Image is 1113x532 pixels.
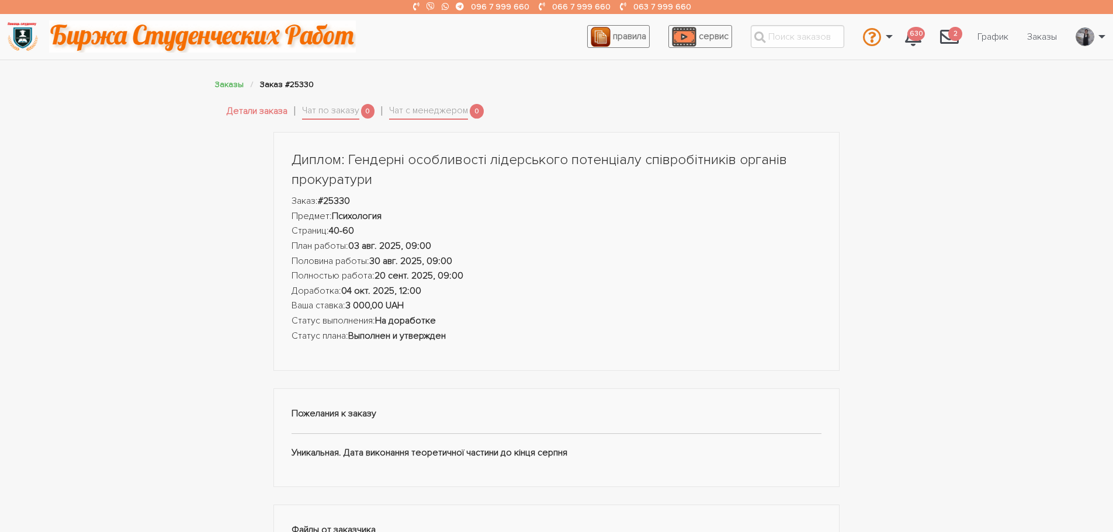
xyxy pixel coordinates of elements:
strong: Пожелания к заказу [292,408,376,419]
img: motto-2ce64da2796df845c65ce8f9480b9c9d679903764b3ca6da4b6de107518df0fe.gif [49,20,356,53]
strong: 20 сент. 2025, 09:00 [375,270,463,281]
strong: 03 авг. 2025, 09:00 [348,240,431,252]
span: сервис [699,30,729,42]
li: Полностью работа: [292,269,822,284]
h1: Диплом: Гендерні особливості лідерського потенціалу співробітників органів прокуратури [292,150,822,189]
img: logo-135dea9cf721667cc4ddb0c1795e3ba8b7f362e3d0c04e2cc90b931989920324.png [6,20,39,53]
li: Предмет: [292,209,822,224]
span: правила [613,30,646,42]
a: 096 7 999 660 [471,2,529,12]
li: Заказ: [292,194,822,209]
a: 630 [896,21,931,53]
strong: Выполнен и утвержден [348,330,446,342]
img: agreement_icon-feca34a61ba7f3d1581b08bc946b2ec1ccb426f67415f344566775c155b7f62c.png [591,27,611,47]
a: сервис [668,25,732,48]
strong: 40-60 [329,225,354,237]
strong: #25330 [318,195,350,207]
span: 0 [361,104,375,119]
a: 2 [931,21,968,53]
a: правила [587,25,650,48]
a: Чат с менеджером [389,103,468,120]
li: Заказ #25330 [260,78,314,91]
li: План работы: [292,239,822,254]
strong: 3 000,00 UAH [345,300,404,311]
img: 20171208_160937.jpg [1076,27,1094,46]
a: 063 7 999 660 [633,2,691,12]
strong: На доработке [375,315,436,326]
img: play_icon-49f7f135c9dc9a03216cfdbccbe1e3994649169d890fb554cedf0eac35a01ba8.png [672,27,696,47]
li: Половина работы: [292,254,822,269]
li: Доработка: [292,284,822,299]
span: 630 [907,27,925,41]
input: Поиск заказов [751,25,844,48]
a: Чат по заказу [302,103,359,120]
li: Статус выполнения: [292,314,822,329]
li: Ваша ставка: [292,298,822,314]
li: Страниц: [292,224,822,239]
li: Статус плана: [292,329,822,344]
strong: 30 авг. 2025, 09:00 [369,255,452,267]
span: 2 [948,27,962,41]
div: Уникальная. Дата виконання теоретичної частини до кінця серпня [273,388,840,487]
a: 066 7 999 660 [552,2,611,12]
a: График [968,26,1018,48]
a: Заказы [215,79,244,89]
strong: Психология [332,210,382,222]
span: 0 [470,104,484,119]
strong: 04 окт. 2025, 12:00 [341,285,421,297]
a: Детали заказа [227,104,287,119]
a: Заказы [1018,26,1066,48]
